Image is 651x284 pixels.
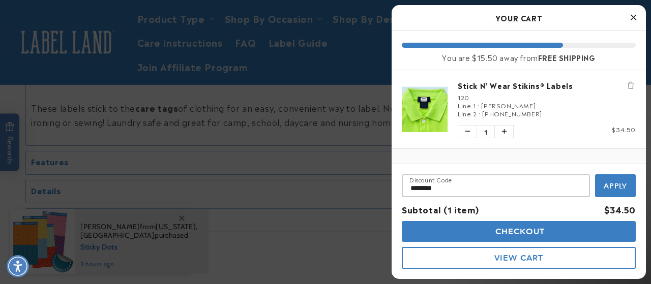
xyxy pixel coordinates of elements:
div: 120 [458,93,636,101]
span: : [479,109,481,118]
b: FREE SHIPPING [538,52,596,62]
button: Apply [595,174,636,197]
span: [PHONE_NUMBER] [482,109,542,118]
span: 1 [477,125,495,138]
div: Accessibility Menu [7,255,29,277]
textarea: Type your message here [9,13,148,25]
button: Close Cart [626,10,641,25]
a: Stick N' Wear Stikins® Labels [458,80,636,90]
button: Close conversation starters [179,35,203,38]
iframe: Sign Up via Text for Offers [8,203,129,233]
span: Subtotal (1 item) [402,203,479,215]
button: Remove Stick N' Wear Stikins® Labels [626,80,636,90]
span: Line 2 [458,109,477,118]
h2: Your Cart [402,10,636,25]
div: $34.50 [604,202,636,217]
button: Increase quantity of Stick N' Wear Stikins® Labels [495,125,513,138]
button: Do these labels need ironing? [35,57,136,76]
div: You are $15.50 away from [402,53,636,62]
input: Input Discount [402,174,590,197]
li: product [402,70,636,148]
span: $34.50 [612,124,636,134]
span: Checkout [493,227,545,236]
span: View Cart [494,253,543,263]
button: cart [402,221,636,242]
span: Line 1 [458,101,476,110]
button: Can these labels be used on uniforms? [9,28,136,48]
span: Apply [604,181,628,191]
span: : [478,101,480,110]
span: [PERSON_NAME] [481,101,536,110]
button: Decrease quantity of Stick N' Wear Stikins® Labels [458,125,477,138]
img: Stick N' Wear Stikins® Labels [402,86,448,132]
button: cart [402,247,636,269]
